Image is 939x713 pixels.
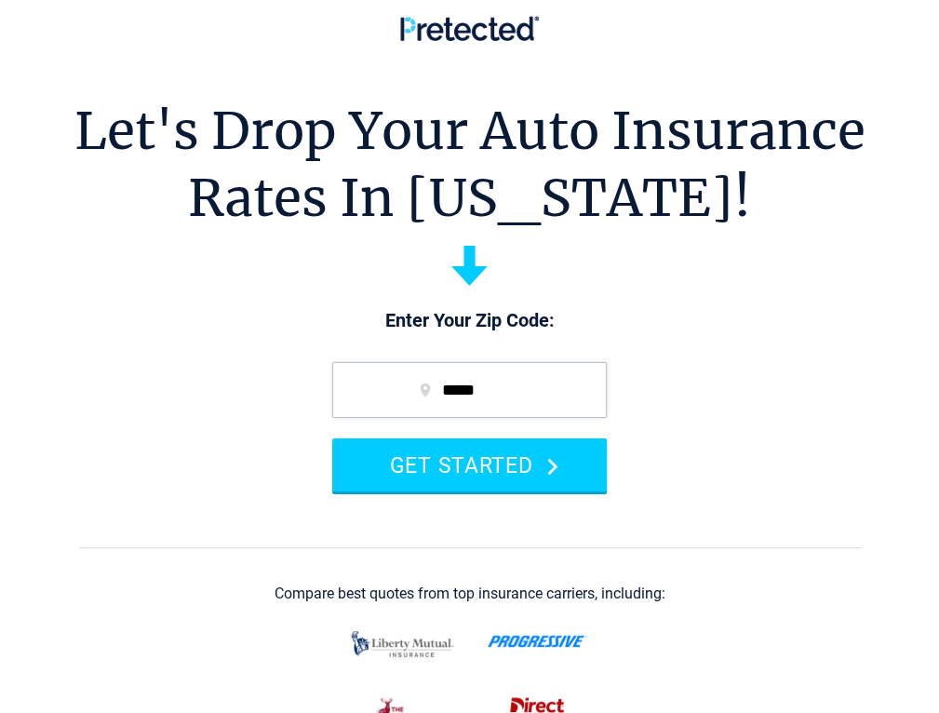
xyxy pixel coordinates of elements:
[332,438,607,491] button: GET STARTED
[74,98,865,232] h1: Let's Drop Your Auto Insurance Rates In [US_STATE]!
[314,308,625,334] p: Enter Your Zip Code:
[332,362,607,418] input: zip code
[275,585,665,602] div: Compare best quotes from top insurance carriers, including:
[488,635,587,648] img: progressive
[400,16,539,41] img: Pretected Logo
[346,622,459,666] img: liberty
